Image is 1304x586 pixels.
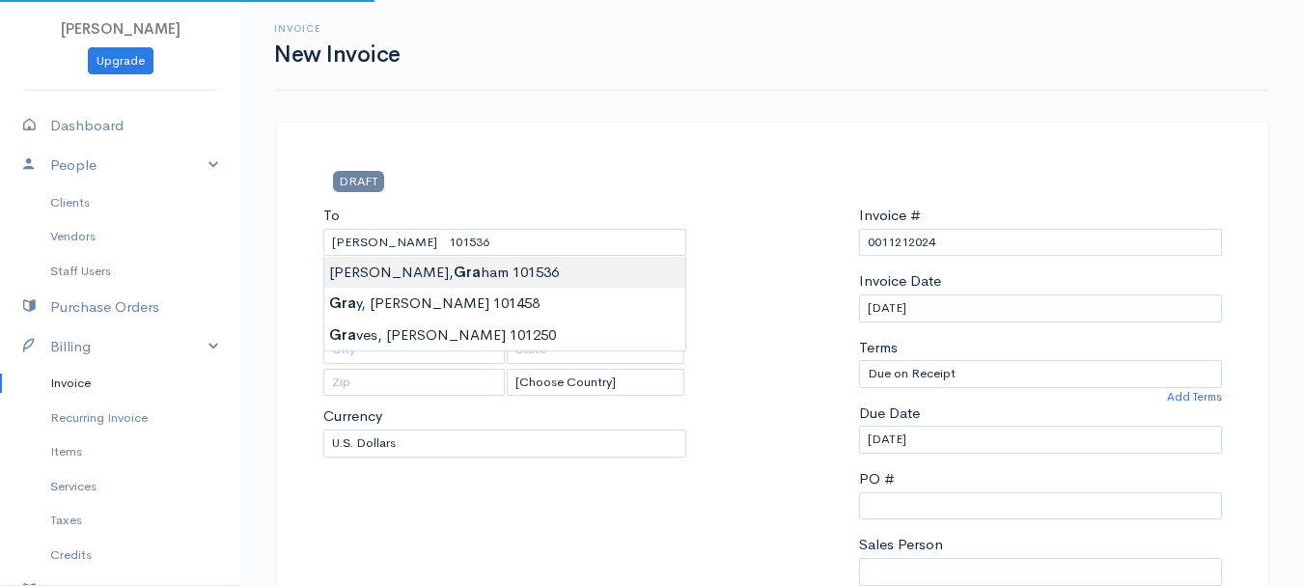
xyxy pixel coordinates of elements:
h6: Invoice [274,23,401,34]
label: To [323,205,340,227]
strong: Gra [329,293,356,312]
input: Zip [323,369,505,397]
h1: New Invoice [274,42,401,67]
span: [PERSON_NAME] [61,19,180,38]
label: Sales Person [859,534,943,556]
span: DRAFT [333,171,384,191]
div: y, [PERSON_NAME] 101458 [324,288,685,320]
div: ves, [PERSON_NAME] 101250 [324,320,685,351]
input: dd-mm-yyyy [859,426,1222,454]
input: Client Name [323,229,686,257]
label: Currency [323,405,382,428]
strong: Gra [454,263,481,281]
strong: Gra [329,325,356,344]
label: Invoice # [859,205,921,227]
label: Due Date [859,403,920,425]
a: Add Terms [1167,388,1222,405]
label: PO # [859,468,895,490]
label: Invoice Date [859,270,941,293]
a: Upgrade [88,47,153,75]
label: Terms [859,337,898,359]
div: [PERSON_NAME], ham 101536 [324,257,685,289]
input: dd-mm-yyyy [859,294,1222,322]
